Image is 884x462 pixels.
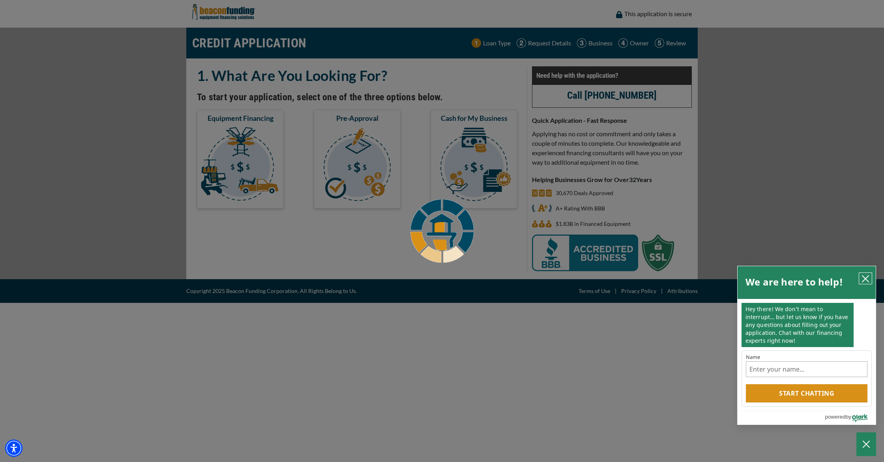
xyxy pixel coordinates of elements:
[859,273,872,284] button: close chatbox
[737,266,876,425] div: olark chatbox
[742,303,854,347] p: Hey there! We don’t mean to interrupt… but let us know if you have any questions about filling ou...
[825,411,876,424] a: Powered by Olark
[5,439,22,457] div: Accessibility Menu
[746,361,867,377] input: Name
[403,192,481,270] img: Loader icon
[745,274,843,290] h2: We are here to help!
[746,384,867,402] button: Start chatting
[825,412,845,422] span: powered
[738,299,876,350] div: chat
[746,355,867,360] label: Name
[856,432,876,456] button: Close Chatbox
[846,412,851,422] span: by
